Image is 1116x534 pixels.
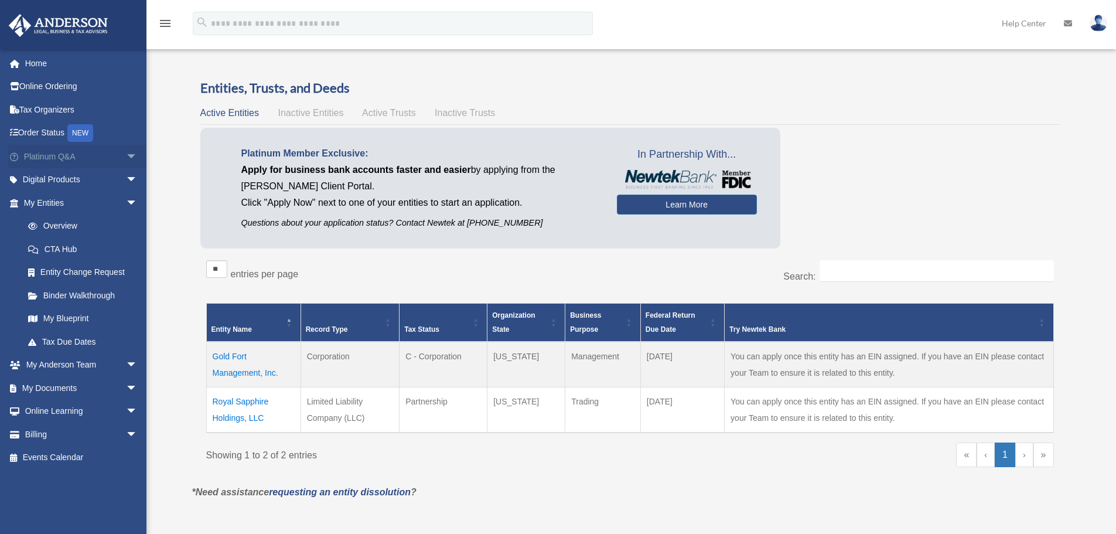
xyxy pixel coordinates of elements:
td: Trading [565,387,641,433]
h3: Entities, Trusts, and Deeds [200,79,1060,97]
label: Search: [783,271,815,281]
a: menu [158,21,172,30]
a: Billingarrow_drop_down [8,423,155,446]
span: Inactive Entities [278,108,343,118]
img: NewtekBankLogoSM.png [623,170,751,189]
a: My Documentsarrow_drop_down [8,376,155,400]
a: Tax Organizers [8,98,155,121]
span: Record Type [306,325,348,334]
span: In Partnership With... [617,145,757,164]
a: Learn More [617,195,757,215]
a: Platinum Q&Aarrow_drop_down [8,145,155,168]
a: Previous [977,443,995,467]
th: Tax Status: Activate to sort [400,304,487,342]
a: Digital Productsarrow_drop_down [8,168,155,192]
span: Business Purpose [570,311,601,334]
th: Organization State: Activate to sort [487,304,565,342]
td: Partnership [400,387,487,433]
a: Home [8,52,155,75]
th: Try Newtek Bank : Activate to sort [725,304,1053,342]
a: Overview [16,215,144,238]
a: Binder Walkthrough [16,284,149,307]
a: Last [1033,443,1054,467]
th: Entity Name: Activate to invert sorting [206,304,301,342]
p: Click "Apply Now" next to one of your entities to start an application. [241,195,599,211]
span: Inactive Trusts [435,108,495,118]
em: *Need assistance ? [192,487,417,497]
td: C - Corporation [400,342,487,387]
i: search [196,16,209,29]
span: arrow_drop_down [126,145,149,169]
a: Online Ordering [8,75,155,98]
td: [DATE] [640,387,724,433]
a: Order StatusNEW [8,121,155,145]
span: arrow_drop_down [126,353,149,377]
a: requesting an entity dissolution [269,487,411,497]
td: [US_STATE] [487,387,565,433]
p: Questions about your application status? Contact Newtek at [PHONE_NUMBER] [241,216,599,230]
div: Try Newtek Bank [729,322,1035,336]
td: Management [565,342,641,387]
span: arrow_drop_down [126,168,149,192]
a: My Blueprint [16,307,149,331]
td: You can apply once this entity has an EIN assigned. If you have an EIN please contact your Team t... [725,387,1053,433]
label: entries per page [231,269,299,279]
td: Limited Liability Company (LLC) [301,387,400,433]
span: arrow_drop_down [126,423,149,447]
span: arrow_drop_down [126,400,149,424]
a: Next [1015,443,1033,467]
span: Federal Return Due Date [646,311,695,334]
th: Federal Return Due Date: Activate to sort [640,304,724,342]
span: Organization State [492,311,535,334]
a: My Anderson Teamarrow_drop_down [8,353,155,377]
a: First [956,443,977,467]
a: Events Calendar [8,446,155,470]
p: by applying from the [PERSON_NAME] Client Portal. [241,162,599,195]
span: Active Entities [200,108,259,118]
th: Business Purpose: Activate to sort [565,304,641,342]
td: Corporation [301,342,400,387]
span: Apply for business bank accounts faster and easier [241,165,471,175]
div: NEW [67,124,93,142]
td: [US_STATE] [487,342,565,387]
img: Anderson Advisors Platinum Portal [5,14,111,37]
a: Online Learningarrow_drop_down [8,400,155,423]
td: Gold Fort Management, Inc. [206,342,301,387]
a: Entity Change Request [16,261,149,284]
a: 1 [995,443,1015,467]
a: My Entitiesarrow_drop_down [8,191,149,215]
td: [DATE] [640,342,724,387]
th: Record Type: Activate to sort [301,304,400,342]
div: Showing 1 to 2 of 2 entries [206,443,622,464]
span: Active Trusts [362,108,416,118]
span: arrow_drop_down [126,191,149,215]
span: Tax Status [404,325,439,334]
span: arrow_drop_down [126,376,149,400]
a: CTA Hub [16,237,149,261]
i: menu [158,16,172,30]
td: Royal Sapphire Holdings, LLC [206,387,301,433]
a: Tax Due Dates [16,330,149,353]
td: You can apply once this entity has an EIN assigned. If you have an EIN please contact your Team t... [725,342,1053,387]
img: User Pic [1090,15,1107,32]
p: Platinum Member Exclusive: [241,145,599,162]
span: Entity Name [211,325,252,334]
